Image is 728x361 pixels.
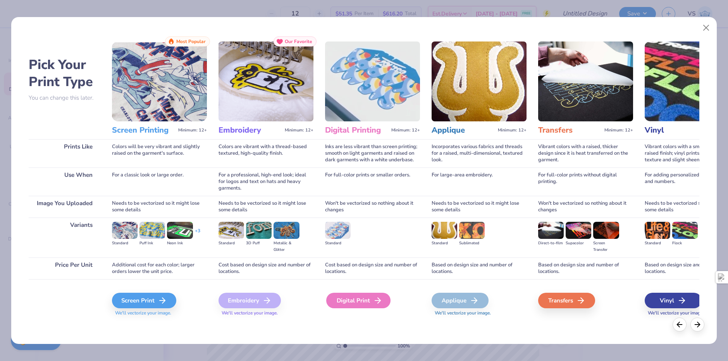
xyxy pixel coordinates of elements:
[29,56,100,90] h2: Pick Your Print Type
[325,168,420,196] div: For full-color prints or smaller orders.
[167,222,193,239] img: Neon Ink
[246,222,272,239] img: 3D Puff
[645,222,670,239] img: Standard
[246,240,272,247] div: 3D Puff
[326,293,391,308] div: Digital Print
[432,41,527,121] img: Applique
[391,128,420,133] span: Minimum: 12+
[538,293,595,308] div: Transfers
[178,128,207,133] span: Minimum: 12+
[432,257,527,279] div: Based on design size and number of locations.
[538,222,564,239] img: Direct-to-film
[593,222,619,239] img: Screen Transfer
[325,257,420,279] div: Cost based on design size and number of locations.
[219,41,313,121] img: Embroidery
[459,240,485,247] div: Sublimated
[219,196,313,218] div: Needs to be vectorized so it might lose some details
[219,310,313,316] span: We'll vectorize your image.
[432,125,495,135] h3: Applique
[325,41,420,121] img: Digital Printing
[219,222,244,239] img: Standard
[195,228,200,241] div: + 3
[112,222,138,239] img: Standard
[219,125,282,135] h3: Embroidery
[432,139,527,168] div: Incorporates various fabrics and threads for a raised, multi-dimensional, textured look.
[538,240,564,247] div: Direct-to-film
[498,128,527,133] span: Minimum: 12+
[112,125,175,135] h3: Screen Printing
[29,168,100,196] div: Use When
[325,240,351,247] div: Standard
[432,196,527,218] div: Needs to be vectorized so it might lose some details
[112,168,207,196] div: For a classic look or large order.
[139,240,165,247] div: Puff Ink
[645,125,708,135] h3: Vinyl
[432,222,457,239] img: Standard
[285,39,312,44] span: Our Favorite
[29,196,100,218] div: Image You Uploaded
[112,139,207,168] div: Colors will be very vibrant and slightly raised on the garment's surface.
[325,196,420,218] div: Won't be vectorized so nothing about it changes
[285,128,313,133] span: Minimum: 12+
[112,240,138,247] div: Standard
[29,139,100,168] div: Prints Like
[432,310,527,316] span: We'll vectorize your image.
[538,125,601,135] h3: Transfers
[432,240,457,247] div: Standard
[167,240,193,247] div: Neon Ink
[29,218,100,257] div: Variants
[566,240,591,247] div: Supacolor
[112,257,207,279] div: Additional cost for each color; larger orders lower the unit price.
[112,310,207,316] span: We'll vectorize your image.
[219,293,281,308] div: Embroidery
[604,128,633,133] span: Minimum: 12+
[325,222,351,239] img: Standard
[459,222,485,239] img: Sublimated
[699,21,714,35] button: Close
[325,139,420,168] div: Inks are less vibrant than screen printing; smooth on light garments and raised on dark garments ...
[645,240,670,247] div: Standard
[112,41,207,121] img: Screen Printing
[112,196,207,218] div: Needs to be vectorized so it might lose some details
[432,293,489,308] div: Applique
[112,293,176,308] div: Screen Print
[274,222,299,239] img: Metallic & Glitter
[645,293,702,308] div: Vinyl
[538,41,633,121] img: Transfers
[325,125,388,135] h3: Digital Printing
[538,257,633,279] div: Based on design size and number of locations.
[176,39,206,44] span: Most Popular
[29,95,100,101] p: You can change this later.
[274,240,299,253] div: Metallic & Glitter
[219,257,313,279] div: Cost based on design size and number of locations.
[672,222,698,239] img: Flock
[219,240,244,247] div: Standard
[672,240,698,247] div: Flock
[566,222,591,239] img: Supacolor
[538,196,633,218] div: Won't be vectorized so nothing about it changes
[29,257,100,279] div: Price Per Unit
[219,168,313,196] div: For a professional, high-end look; ideal for logos and text on hats and heavy garments.
[432,168,527,196] div: For large-area embroidery.
[139,222,165,239] img: Puff Ink
[593,240,619,253] div: Screen Transfer
[538,168,633,196] div: For full-color prints without digital printing.
[538,139,633,168] div: Vibrant colors with a raised, thicker design since it is heat transferred on the garment.
[219,139,313,168] div: Colors are vibrant with a thread-based textured, high-quality finish.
